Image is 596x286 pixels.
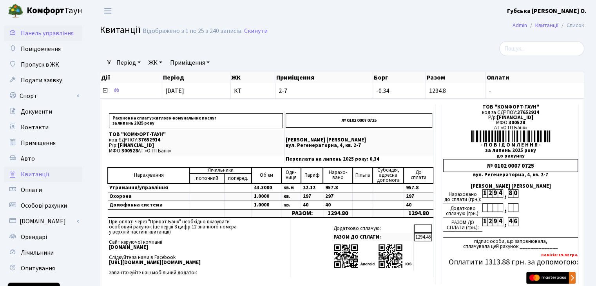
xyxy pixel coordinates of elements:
[414,233,432,241] td: 1294.46
[4,261,82,276] a: Опитування
[508,189,513,198] div: 8
[443,237,578,249] div: підпис особи, що заповнювала, сплачувала цей рахунок ______________
[443,125,578,130] div: АТ «ОТП Банк»
[143,27,243,35] div: Відображено з 1 по 25 з 240 записів.
[234,88,272,94] span: КТ
[109,143,283,148] p: Р/р:
[487,189,493,198] div: 2
[8,3,24,19] img: logo.png
[281,209,323,217] td: РАЗОМ:
[443,189,482,203] div: Нараховано до сплати (грн.):
[190,174,224,183] td: поточний
[286,113,432,128] p: № 0102 0007 0725
[513,21,527,29] a: Admin
[498,217,503,226] div: 4
[443,159,578,172] div: № 0102 0007 0725
[279,88,370,94] span: 2-7
[443,217,482,232] div: РАЗОМ ДО СПЛАТИ (грн.):
[301,183,323,192] td: 22.12
[332,224,414,233] td: Додатково сплачую:
[4,198,82,214] a: Особові рахунки
[121,147,138,154] span: 300528
[109,259,201,266] b: [URL][DOMAIN_NAME][DOMAIN_NAME]
[301,192,323,201] td: 297
[509,119,525,126] span: 300528
[275,72,373,83] th: Приміщення
[252,192,281,201] td: 1.0000
[487,217,493,226] div: 2
[503,203,508,212] div: ,
[4,57,82,72] a: Пропуск в ЖК
[558,21,584,30] li: Список
[167,56,213,69] a: Приміщення
[281,192,301,201] td: кв.
[4,25,82,41] a: Панель управління
[21,154,35,163] span: Авто
[429,87,446,95] span: 1294.8
[100,23,141,37] span: Квитанції
[145,56,165,69] a: ЖК
[404,192,433,201] td: 297
[21,29,74,38] span: Панель управління
[162,72,230,83] th: Період
[493,217,498,226] div: 9
[323,183,352,192] td: 957.8
[323,167,352,183] td: Нарахо- вано
[108,201,190,209] td: Домофонна система
[323,192,352,201] td: 297
[373,167,404,183] td: Субсидія, адресна допомога
[109,138,283,143] p: код ЄДРПОУ:
[27,4,64,17] b: Комфорт
[252,167,281,183] td: Об'єм
[21,201,67,210] span: Особові рахунки
[376,87,389,95] span: -0.34
[482,189,487,198] div: 1
[21,170,49,179] span: Квитанції
[486,72,584,83] th: Оплати
[281,183,301,192] td: кв.м
[138,136,160,143] span: 37652914
[4,167,82,182] a: Квитанції
[353,167,373,183] td: Пільга
[508,217,513,226] div: 4
[443,148,578,153] div: за липень 2025 року
[4,135,82,151] a: Приміщення
[108,192,190,201] td: Охорона
[498,189,503,198] div: 4
[98,4,118,17] button: Переключити навігацію
[230,72,275,83] th: ЖК
[535,21,558,29] a: Квитанції
[404,201,433,209] td: 40
[252,201,281,209] td: 1.0000
[107,218,290,277] td: При оплаті через "Приват-Банк" необхідно вказувати особовий рахунок (це перші 8 цифр 12-значного ...
[21,107,52,116] span: Документи
[507,6,587,16] a: Губська [PERSON_NAME] О.
[501,17,596,34] nav: breadcrumb
[21,123,49,132] span: Контакти
[443,203,482,217] div: Додатково сплачую (грн.):
[286,143,432,148] p: вул. Регенераторна, 4, кв. 2-7
[109,148,283,154] p: МФО: АТ «ОТП Банк»
[373,72,426,83] th: Борг
[404,183,433,192] td: 957.8
[404,209,433,217] td: 1294.80
[21,139,56,147] span: Приміщення
[526,272,576,284] img: Masterpass
[27,4,82,18] span: Таун
[4,182,82,198] a: Оплати
[4,88,82,104] a: Спорт
[4,151,82,167] a: Авто
[443,110,578,115] div: код за ЄДРПОУ:
[21,186,42,194] span: Оплати
[517,109,539,116] span: 37652914
[4,41,82,57] a: Повідомлення
[286,157,432,162] p: Переплата на липень 2025 року: 0,34
[301,201,323,209] td: 40
[21,248,54,257] span: Лічильники
[323,209,352,217] td: 1294.80
[443,105,578,110] div: ТОВ "КОМФОРТ-ТАУН"
[109,132,283,137] p: ТОВ "КОМФОРТ-ТАУН"
[4,119,82,135] a: Контакти
[333,243,412,269] img: apps-qrcodes.png
[190,167,252,174] td: Лічильники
